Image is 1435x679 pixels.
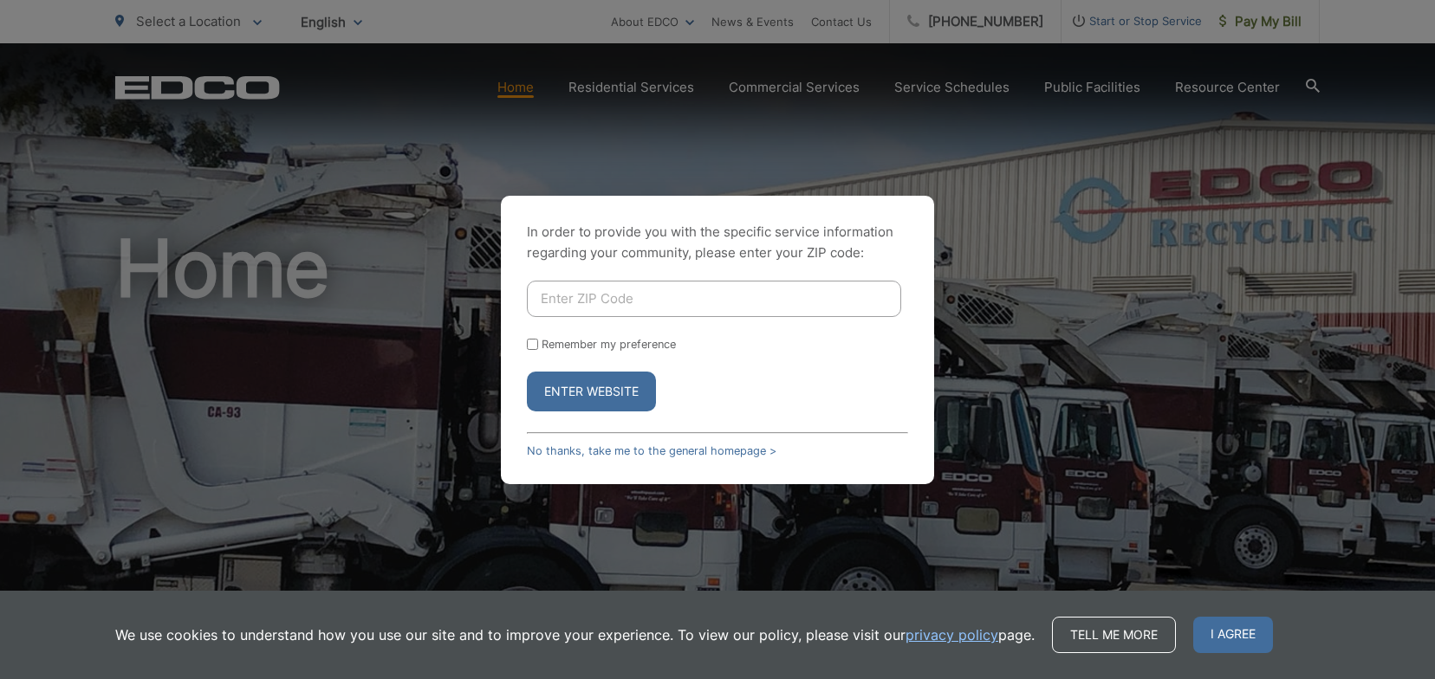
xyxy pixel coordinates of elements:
p: In order to provide you with the specific service information regarding your community, please en... [527,222,908,263]
a: Tell me more [1052,617,1176,653]
label: Remember my preference [542,338,676,351]
span: I agree [1193,617,1273,653]
a: No thanks, take me to the general homepage > [527,444,776,457]
a: privacy policy [906,624,998,645]
input: Enter ZIP Code [527,281,901,317]
button: Enter Website [527,372,656,411]
p: We use cookies to understand how you use our site and to improve your experience. To view our pol... [115,624,1035,645]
